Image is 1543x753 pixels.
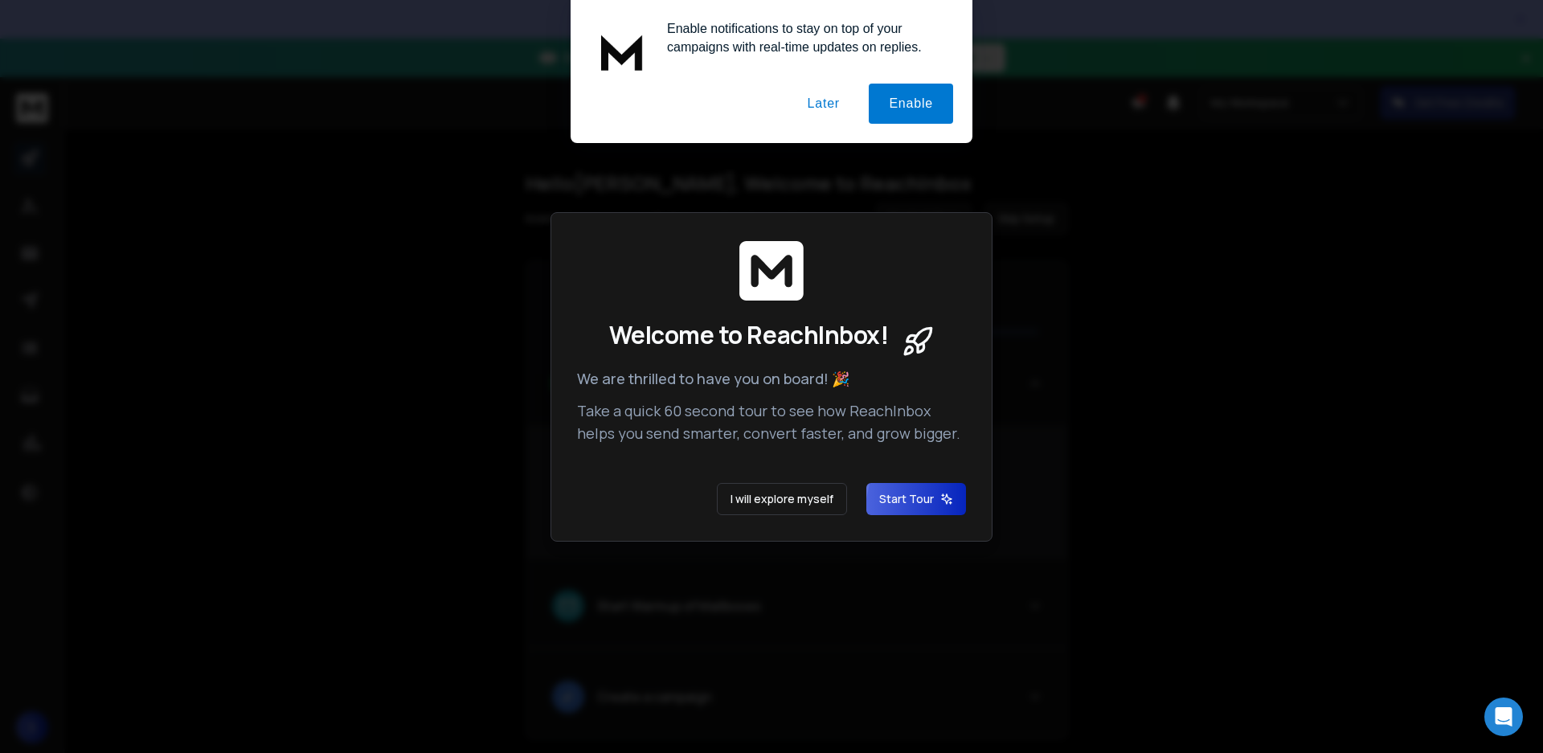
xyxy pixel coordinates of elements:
[869,84,953,124] button: Enable
[879,491,953,507] span: Start Tour
[654,19,953,56] div: Enable notifications to stay on top of your campaigns with real-time updates on replies.
[609,321,888,350] span: Welcome to ReachInbox!
[577,367,966,390] p: We are thrilled to have you on board! 🎉
[866,483,966,515] button: Start Tour
[577,399,966,444] p: Take a quick 60 second tour to see how ReachInbox helps you send smarter, convert faster, and gro...
[590,19,654,84] img: notification icon
[717,483,847,515] button: I will explore myself
[787,84,859,124] button: Later
[1484,698,1523,736] div: Open Intercom Messenger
